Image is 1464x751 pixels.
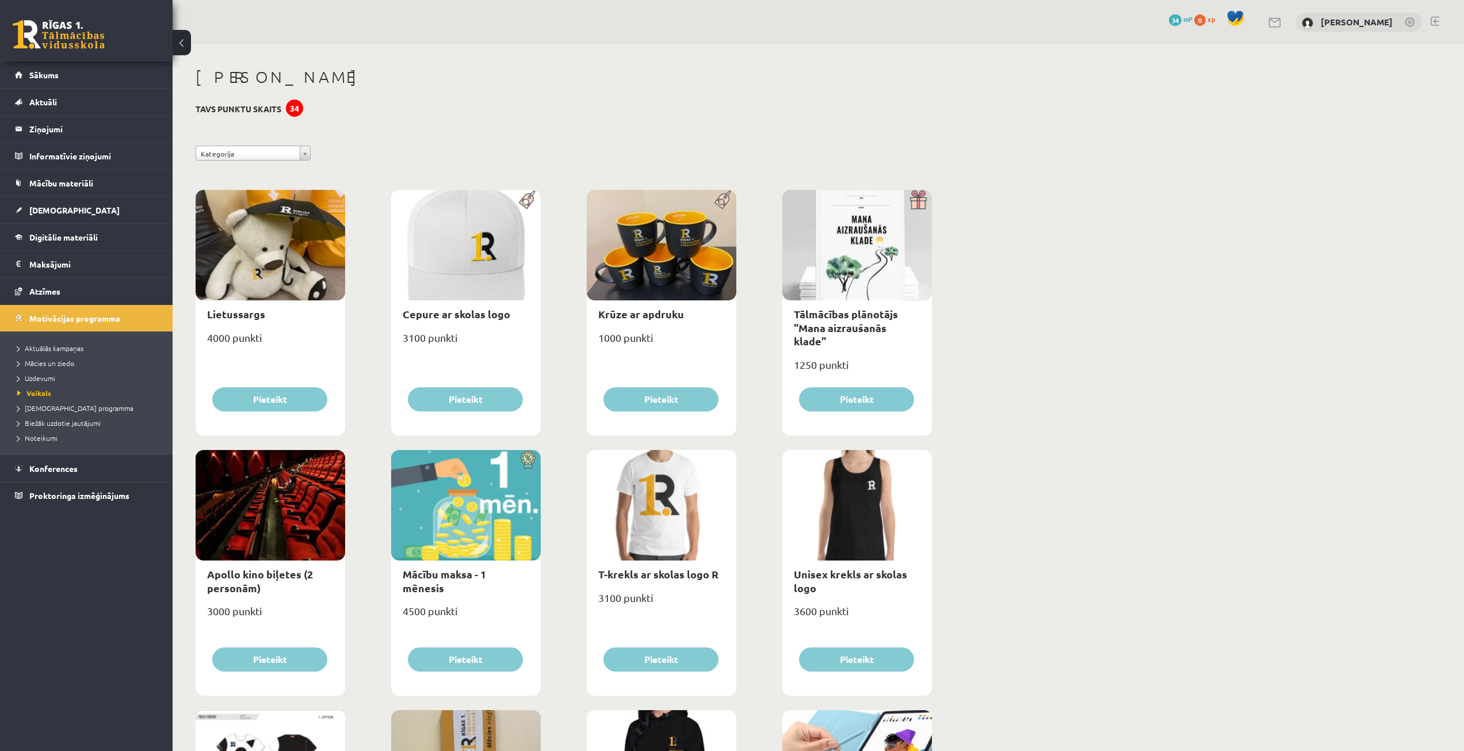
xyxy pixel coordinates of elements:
div: 4500 punkti [391,601,541,630]
span: Aktuāli [29,97,57,107]
span: xp [1207,14,1215,24]
button: Pieteikt [799,647,914,672]
span: Biežāk uzdotie jautājumi [17,418,101,428]
button: Pieteikt [603,387,718,411]
a: Sākums [15,62,158,88]
a: Unisex krekls ar skolas logo [794,567,907,594]
img: Populāra prece [515,190,541,209]
a: Veikals [17,388,161,398]
button: Pieteikt [799,387,914,411]
div: 34 [286,100,303,117]
img: Dāvana ar pārsteigumu [906,190,932,209]
a: Mācību materiāli [15,170,158,196]
span: Mācību materiāli [29,178,93,188]
a: Krūze ar apdruku [598,307,684,321]
span: Konferences [29,463,78,474]
span: Digitālie materiāli [29,232,98,242]
div: 4000 punkti [196,328,345,357]
a: Lietussargs [207,307,265,321]
a: Digitālie materiāli [15,224,158,250]
span: Uzdevumi [17,373,55,383]
span: [DEMOGRAPHIC_DATA] [29,205,120,215]
a: Rīgas 1. Tālmācības vidusskola [13,20,105,49]
a: [DEMOGRAPHIC_DATA] programma [17,403,161,413]
a: Mācies un ziedo [17,358,161,368]
a: [DEMOGRAPHIC_DATA] [15,197,158,223]
legend: Ziņojumi [29,116,158,142]
button: Pieteikt [212,387,327,411]
span: Proktoringa izmēģinājums [29,490,129,501]
a: Konferences [15,455,158,482]
div: 3100 punkti [587,588,736,617]
span: Aktuālās kampaņas [17,344,83,353]
span: Sākums [29,70,59,80]
span: Atzīmes [29,286,60,296]
legend: Maksājumi [29,251,158,277]
button: Pieteikt [408,647,523,672]
div: 3100 punkti [391,328,541,357]
button: Pieteikt [408,387,523,411]
span: Mācies un ziedo [17,359,74,368]
img: Diāna Mežecka [1302,17,1313,29]
span: [DEMOGRAPHIC_DATA] programma [17,403,133,413]
a: Noteikumi [17,433,161,443]
a: Ziņojumi [15,116,158,142]
span: Kategorija [201,146,295,161]
span: 34 [1169,14,1182,26]
div: 1250 punkti [782,355,932,384]
a: Uzdevumi [17,373,161,383]
span: mP [1183,14,1192,24]
a: Apollo kino biļetes (2 personām) [207,567,313,594]
a: Biežāk uzdotie jautājumi [17,418,161,428]
span: Veikals [17,388,51,398]
a: [PERSON_NAME] [1321,16,1393,28]
h1: [PERSON_NAME] [196,67,932,87]
a: Cepure ar skolas logo [403,307,510,321]
a: Proktoringa izmēģinājums [15,482,158,509]
a: Informatīvie ziņojumi [15,143,158,169]
a: Motivācijas programma [15,305,158,331]
span: Noteikumi [17,433,58,443]
a: 34 mP [1169,14,1192,24]
a: Maksājumi [15,251,158,277]
div: 1000 punkti [587,328,736,357]
a: 0 xp [1194,14,1221,24]
h3: Tavs punktu skaits [196,104,281,114]
a: Tālmācības plānotājs "Mana aizraušanās klade" [794,307,898,348]
a: Mācību maksa - 1 mēnesis [403,567,486,594]
a: Atzīmes [15,278,158,304]
img: Atlaide [515,450,541,470]
button: Pieteikt [603,647,718,672]
span: Motivācijas programma [29,313,120,323]
div: 3600 punkti [782,601,932,630]
legend: Informatīvie ziņojumi [29,143,158,169]
a: Aktuāli [15,89,158,115]
button: Pieteikt [212,647,327,672]
a: T-krekls ar skolas logo R [598,567,718,581]
a: Aktuālās kampaņas [17,343,161,353]
div: 3000 punkti [196,601,345,630]
a: Kategorija [196,146,311,161]
span: 0 [1194,14,1206,26]
img: Populāra prece [710,190,736,209]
